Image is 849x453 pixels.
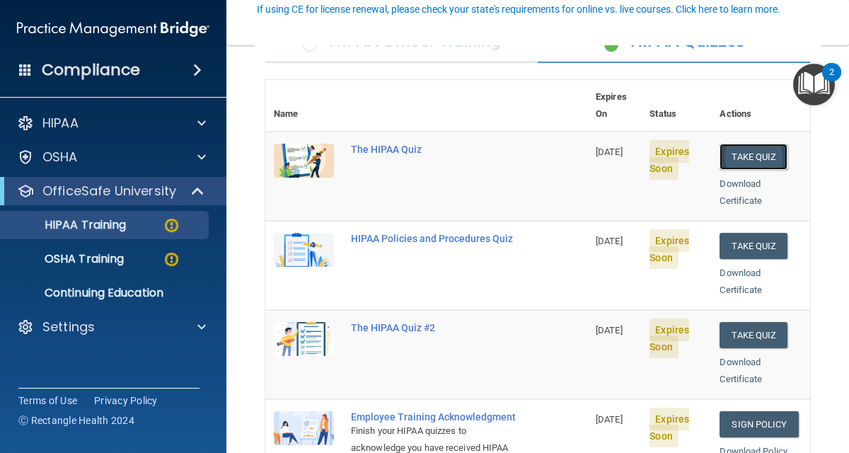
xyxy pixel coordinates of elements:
[18,413,134,428] span: Ⓒ Rectangle Health 2024
[255,2,782,16] button: If using CE for license renewal, please check your state's requirements for online vs. live cours...
[42,60,140,80] h4: Compliance
[351,411,516,423] div: Employee Training Acknowledgment
[720,322,787,348] button: Take Quiz
[596,147,623,157] span: [DATE]
[94,394,158,408] a: Privacy Policy
[603,30,619,52] span: ✓
[720,233,787,259] button: Take Quiz
[18,394,77,408] a: Terms of Use
[649,140,689,180] span: Expires Soon
[720,144,787,170] button: Take Quiz
[42,115,79,132] p: HIPAA
[42,319,95,336] p: Settings
[711,80,810,132] th: Actions
[596,236,623,246] span: [DATE]
[163,251,180,268] img: warning-circle.0cc9ac19.png
[42,149,78,166] p: OSHA
[9,286,202,300] p: Continuing Education
[17,15,209,43] img: PMB logo
[720,268,762,295] a: Download Certificate
[302,30,318,52] span: ✓
[596,414,623,425] span: [DATE]
[720,357,762,384] a: Download Certificate
[793,64,835,105] button: Open Resource Center, 2 new notifications
[587,80,641,132] th: Expires On
[829,72,834,91] div: 2
[9,252,124,266] p: OSHA Training
[596,325,623,336] span: [DATE]
[17,183,205,200] a: OfficeSafe University
[351,144,516,155] div: The HIPAA Quiz
[649,229,689,269] span: Expires Soon
[351,322,516,333] div: The HIPAA Quiz #2
[17,319,206,336] a: Settings
[649,408,689,447] span: Expires Soon
[720,411,798,437] a: Sign Policy
[42,183,176,200] p: OfficeSafe University
[257,4,780,14] div: If using CE for license renewal, please check your state's requirements for online vs. live cours...
[720,178,762,206] a: Download Certificate
[265,80,342,132] th: Name
[778,355,832,409] iframe: Drift Widget Chat Controller
[163,217,180,234] img: warning-circle.0cc9ac19.png
[351,233,516,244] div: HIPAA Policies and Procedures Quiz
[17,149,206,166] a: OSHA
[17,115,206,132] a: HIPAA
[641,80,711,132] th: Status
[9,218,126,232] p: HIPAA Training
[649,319,689,358] span: Expires Soon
